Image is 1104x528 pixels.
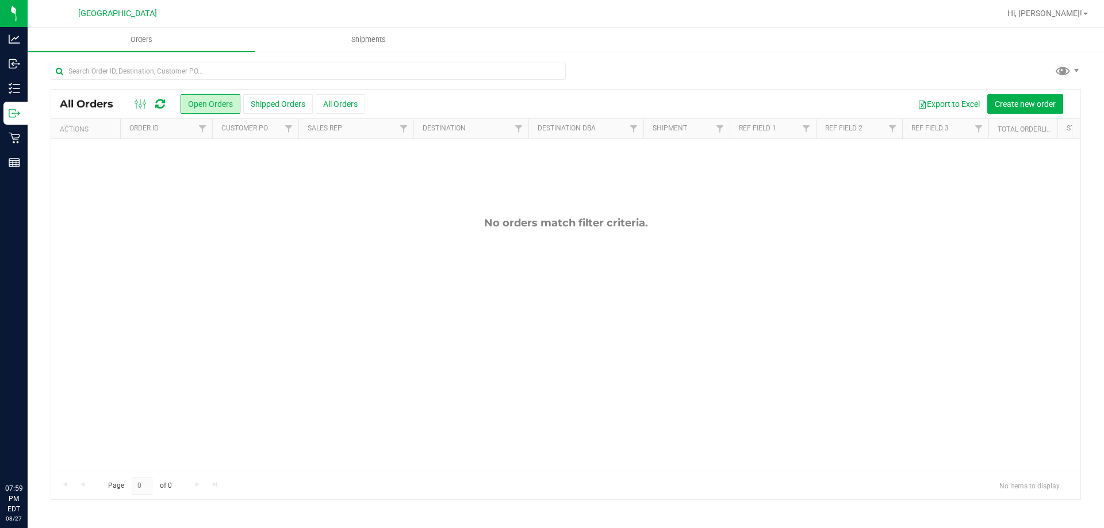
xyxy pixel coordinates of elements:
[653,124,687,132] a: Shipment
[797,119,816,138] a: Filter
[825,124,862,132] a: Ref Field 2
[624,119,643,138] a: Filter
[990,477,1069,494] span: No items to display
[51,63,566,80] input: Search Order ID, Destination, Customer PO...
[129,124,159,132] a: Order ID
[911,124,949,132] a: Ref Field 3
[394,119,413,138] a: Filter
[9,157,20,168] inline-svg: Reports
[509,119,528,138] a: Filter
[995,99,1056,109] span: Create new order
[221,124,268,132] a: Customer PO
[969,119,988,138] a: Filter
[5,514,22,523] p: 08/27
[78,9,157,18] span: [GEOGRAPHIC_DATA]
[1067,124,1091,132] a: Status
[243,94,313,114] button: Shipped Orders
[711,119,730,138] a: Filter
[1007,9,1082,18] span: Hi, [PERSON_NAME]!
[279,119,298,138] a: Filter
[9,83,20,94] inline-svg: Inventory
[181,94,240,114] button: Open Orders
[316,94,365,114] button: All Orders
[9,33,20,45] inline-svg: Analytics
[193,119,212,138] a: Filter
[883,119,902,138] a: Filter
[9,132,20,144] inline-svg: Retail
[9,107,20,119] inline-svg: Outbound
[60,98,125,110] span: All Orders
[60,125,116,133] div: Actions
[336,34,401,45] span: Shipments
[998,125,1060,133] a: Total Orderlines
[739,124,776,132] a: Ref Field 1
[51,217,1080,229] div: No orders match filter criteria.
[423,124,466,132] a: Destination
[538,124,596,132] a: Destination DBA
[98,477,181,495] span: Page of 0
[255,28,482,52] a: Shipments
[308,124,342,132] a: Sales Rep
[910,94,987,114] button: Export to Excel
[987,94,1063,114] button: Create new order
[11,436,46,471] iframe: Resource center
[28,28,255,52] a: Orders
[115,34,168,45] span: Orders
[9,58,20,70] inline-svg: Inbound
[5,483,22,514] p: 07:59 PM EDT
